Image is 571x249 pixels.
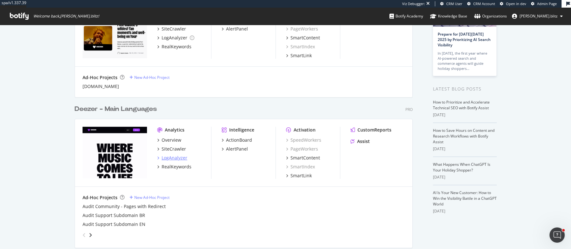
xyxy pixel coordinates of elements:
a: SmartContent [286,155,320,161]
a: AlertPanel [222,146,248,152]
a: SiteCrawler [157,146,186,152]
a: RealKeywords [157,44,191,50]
a: Organizations [474,8,507,25]
a: SiteCrawler [157,26,186,32]
span: CRM User [446,1,462,6]
a: Overview [157,137,181,143]
div: SmartContent [290,155,320,161]
span: Open in dev [506,1,526,6]
div: CustomReports [357,127,391,133]
div: Activation [294,127,315,133]
a: LogAnalyzer [157,155,187,161]
div: SmartContent [290,35,320,41]
a: CRM Account [467,1,495,6]
div: New Ad-Hoc Project [134,75,169,80]
a: LogAnalyzer [157,35,194,41]
a: Audit Support Subdomain EN [83,221,145,227]
div: RealKeywords [162,164,191,170]
a: AI Is Your New Customer: How to Win the Visibility Battle in a ChatGPT World [433,190,497,207]
a: Audit Support Subdomain BR [83,212,145,219]
div: SmartLink [290,172,312,179]
div: Organizations [474,13,507,19]
a: SmartLink [286,52,312,59]
div: AlertPanel [226,146,248,152]
div: angle-right [88,232,93,238]
a: How to Save Hours on Content and Research Workflows with Botify Assist [433,128,495,145]
a: Deezer - Main Languages [75,104,159,114]
span: CRM Account [473,1,495,6]
a: SpeedWorkers [286,137,321,143]
div: Ad-Hoc Projects [83,194,117,201]
span: alexandre.blitz [520,13,558,19]
a: What Happens When ChatGPT Is Your Holiday Shopper? [433,162,490,173]
a: RealKeywords [157,164,191,170]
a: PageWorkers [286,146,318,152]
div: Ad-Hoc Projects [83,74,117,81]
div: LogAnalyzer [162,35,187,41]
a: Knowledge Base [430,8,467,25]
a: SmartContent [286,35,320,41]
div: Pro [405,107,413,112]
div: [DATE] [433,112,497,118]
a: SmartIndex [286,164,315,170]
a: Prepare for [DATE][DATE] 2025 by Prioritizing AI Search Visibility [438,31,491,48]
div: SiteCrawler [162,146,186,152]
a: New Ad-Hoc Project [129,75,169,80]
a: CRM User [440,1,462,6]
a: ActionBoard [222,137,252,143]
span: Welcome back, [PERSON_NAME].blitz ! [33,14,99,19]
a: SmartLink [286,172,312,179]
a: How to Prioritize and Accelerate Technical SEO with Botify Assist [433,99,490,111]
a: AlertPanel [222,26,248,32]
div: In [DATE], the first year where AI-powered search and commerce agents will guide holiday shoppers… [438,51,492,71]
a: Open in dev [500,1,526,6]
a: Admin Page [531,1,557,6]
div: LogAnalyzer [162,155,187,161]
a: New Ad-Hoc Project [129,195,169,200]
div: Assist [357,138,370,145]
div: SiteCrawler [162,26,186,32]
div: Intelligence [229,127,254,133]
div: Analytics [165,127,184,133]
div: Latest Blog Posts [433,85,497,92]
div: angle-left [80,230,88,240]
div: Overview [162,137,181,143]
div: [DATE] [433,174,497,180]
a: [DOMAIN_NAME] [83,83,119,90]
div: New Ad-Hoc Project [134,195,169,200]
div: Viz Debugger: [402,1,425,6]
div: Deezer - Main Languages [75,104,157,114]
a: Assist [350,138,370,145]
a: Botify Academy [389,8,423,25]
img: deezer.com/en [83,127,147,178]
div: RealKeywords [162,44,191,50]
div: Knowledge Base [430,13,467,19]
div: ActionBoard [226,137,252,143]
iframe: Intercom live chat [549,227,565,243]
div: [DATE] [433,208,497,214]
div: SmartLink [290,52,312,59]
div: AlertPanel [226,26,248,32]
a: CustomReports [350,127,391,133]
button: [PERSON_NAME].blitz [507,11,568,21]
img: deezer.com/fr [83,7,147,58]
span: Admin Page [537,1,557,6]
a: PageWorkers [286,26,318,32]
div: Botify Academy [389,13,423,19]
a: Audit Community - Pages with Redirect [83,203,166,210]
div: [DATE] [433,146,497,152]
a: SmartIndex [286,44,315,50]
